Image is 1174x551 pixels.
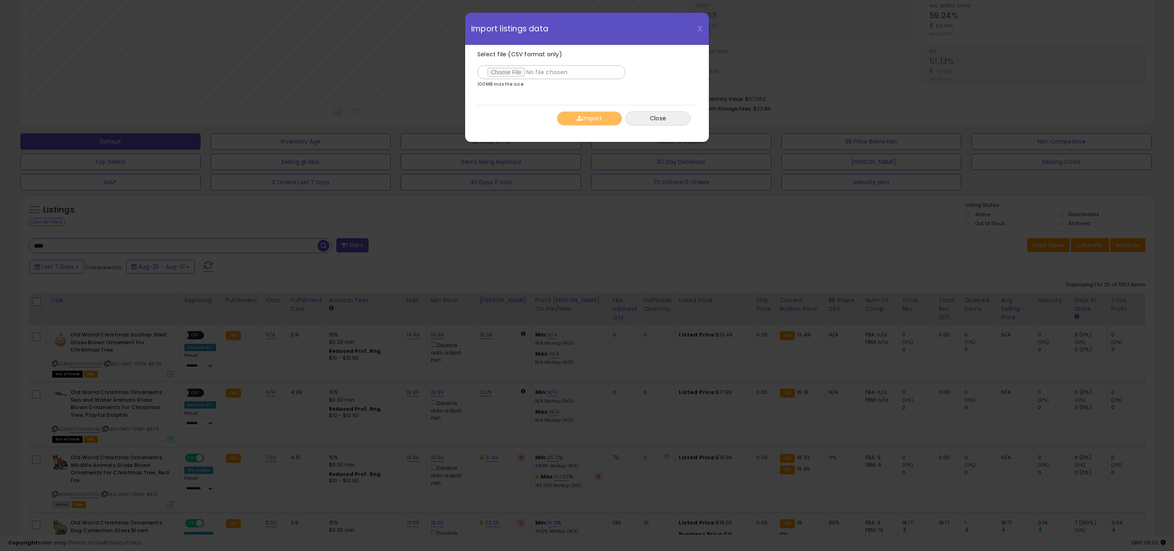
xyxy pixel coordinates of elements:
span: Import listings data [471,25,548,33]
button: Close [625,111,691,126]
button: Import [557,111,622,126]
p: 100MB max file size [477,82,523,86]
span: X [697,23,703,34]
span: Select file (CSV format only) [477,50,562,58]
